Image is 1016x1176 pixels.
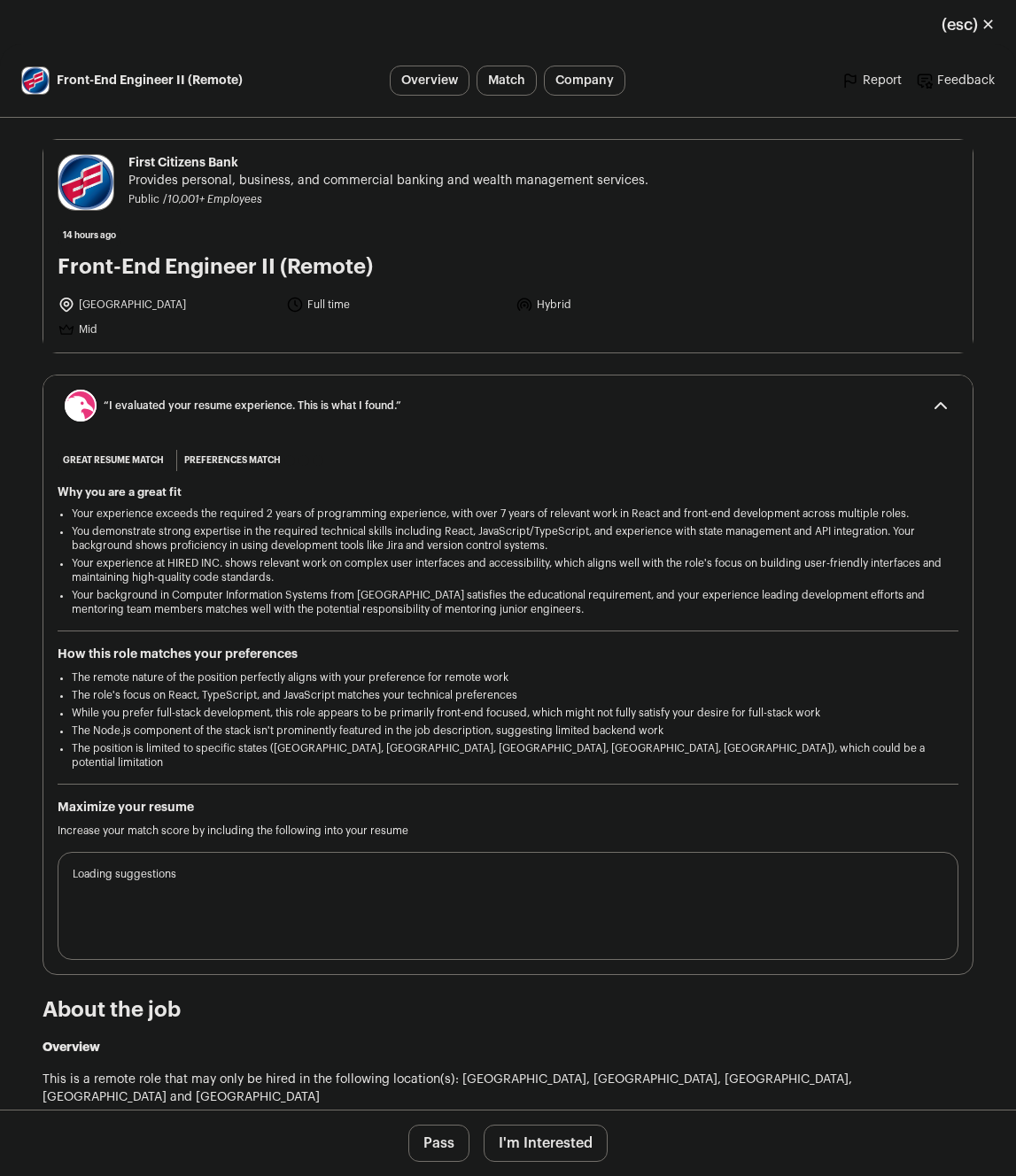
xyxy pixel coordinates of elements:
[58,321,275,338] li: Mid
[920,5,1016,44] button: Close modal
[128,154,648,172] span: First Citizens Bank
[408,1125,469,1162] button: Pass
[72,507,944,521] li: Your experience exceeds the required 2 years of programming experience, with over 7 years of rele...
[72,524,944,553] li: You demonstrate strong expertise in the required technical skills including React, JavaScript/Typ...
[72,556,944,584] li: Your experience at HIRED INC. shows relevant work on complex user interfaces and accessibility, w...
[484,1125,608,1162] button: I'm Interested
[72,723,944,738] li: The Node.js component of the stack isn't prominently featured in the job description, suggesting ...
[43,1041,100,1054] strong: Overview
[163,193,262,206] li: /
[58,824,958,838] p: Increase your match score by including the following into your resume
[167,194,262,205] span: 10,001+ Employees
[128,193,163,206] li: Public
[72,688,944,702] li: The role's focus on React, TypeScript, and JavaScript matches your technical preferences
[58,296,275,313] li: [GEOGRAPHIC_DATA]
[58,225,121,246] span: 14 hours ago
[58,155,113,210] img: ac1bf77fd33e597f2ec178460fb5deb5fbd4b3a906cda9a0679011878baceedf.jpg
[477,66,537,96] a: Match
[58,253,958,282] h1: Front-End Engineer II (Remote)
[72,588,944,616] li: Your background in Computer Information Systems from [GEOGRAPHIC_DATA] satisfies the educational ...
[72,741,944,770] li: The position is limited to specific states ([GEOGRAPHIC_DATA], [GEOGRAPHIC_DATA], [GEOGRAPHIC_DAT...
[544,66,625,96] a: Company
[72,706,944,720] li: While you prefer full-stack development, this role appears to be primarily front-end focused, whi...
[104,398,912,413] span: “I evaluated your resume experience. This is what I found.”
[184,452,281,469] span: Preferences match
[22,67,49,94] img: ac1bf77fd33e597f2ec178460fb5deb5fbd4b3a906cda9a0679011878baceedf.jpg
[72,670,944,685] li: The remote nature of the position perfectly aligns with your preference for remote work
[128,172,648,190] span: Provides personal, business, and commercial banking and wealth management services.
[43,996,973,1025] h2: About the job
[286,296,504,313] li: Full time
[841,72,902,89] a: Report
[58,646,958,663] h2: How this role matches your preferences
[58,799,958,816] h2: Maximize your resume
[916,72,995,89] a: Feedback
[58,852,958,960] div: Loading suggestions
[516,296,733,313] li: Hybrid
[43,1071,973,1106] p: This is a remote role that may only be hired in the following location(s): [GEOGRAPHIC_DATA], [GE...
[57,72,243,89] span: Front-End Engineer II (Remote)
[58,450,169,471] div: great resume match
[58,485,958,499] h2: Why you are a great fit
[390,66,469,96] a: Overview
